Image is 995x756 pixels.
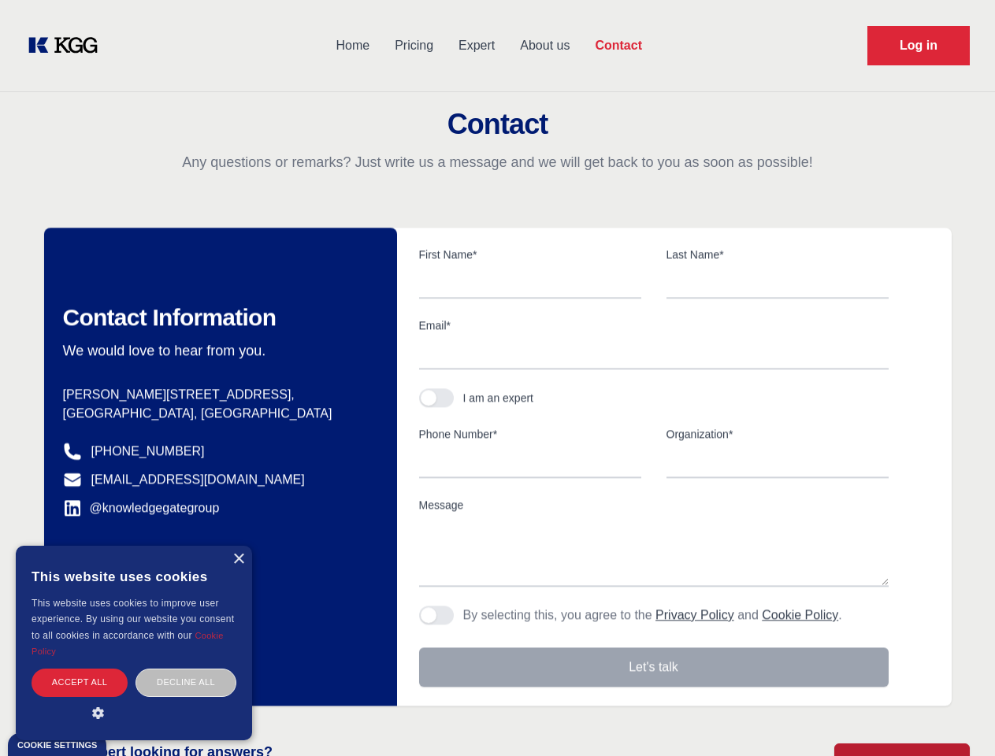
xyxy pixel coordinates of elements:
[582,25,655,66] a: Contact
[63,341,372,360] p: We would love to hear from you.
[32,558,236,595] div: This website uses cookies
[419,497,889,513] label: Message
[666,246,889,262] label: Last Name*
[867,26,970,65] a: Request Demo
[507,25,582,66] a: About us
[63,498,220,517] a: @knowledgegategroup
[25,33,110,58] a: KOL Knowledge Platform: Talk to Key External Experts (KEE)
[17,741,97,750] div: Cookie settings
[446,25,507,66] a: Expert
[63,303,372,332] h2: Contact Information
[63,385,372,404] p: [PERSON_NAME][STREET_ADDRESS],
[232,554,244,565] div: Close
[91,442,205,461] a: [PHONE_NUMBER]
[32,598,234,641] span: This website uses cookies to improve user experience. By using our website you consent to all coo...
[419,647,889,687] button: Let's talk
[323,25,382,66] a: Home
[382,25,446,66] a: Pricing
[916,680,995,756] iframe: Chat Widget
[91,470,305,489] a: [EMAIL_ADDRESS][DOMAIN_NAME]
[19,153,976,172] p: Any questions or remarks? Just write us a message and we will get back to you as soon as possible!
[762,608,838,621] a: Cookie Policy
[666,426,889,442] label: Organization*
[32,631,224,656] a: Cookie Policy
[463,390,534,406] div: I am an expert
[136,669,236,696] div: Decline all
[419,246,641,262] label: First Name*
[32,669,128,696] div: Accept all
[463,606,842,624] p: By selecting this, you agree to the and .
[655,608,734,621] a: Privacy Policy
[63,404,372,423] p: [GEOGRAPHIC_DATA], [GEOGRAPHIC_DATA]
[419,426,641,442] label: Phone Number*
[19,109,976,140] h2: Contact
[419,317,889,333] label: Email*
